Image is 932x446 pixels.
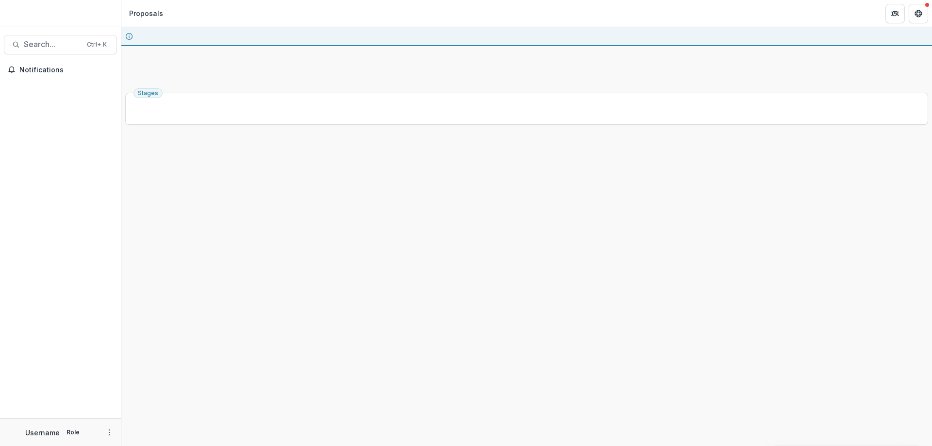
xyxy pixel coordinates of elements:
[25,428,60,438] p: Username
[19,66,113,74] span: Notifications
[909,4,928,23] button: Get Help
[103,427,115,438] button: More
[4,62,117,78] button: Notifications
[129,8,163,18] div: Proposals
[125,6,167,20] nav: breadcrumb
[4,35,117,54] button: Search...
[885,4,905,23] button: Partners
[64,428,83,437] p: Role
[138,90,158,97] span: Stages
[24,40,81,49] span: Search...
[85,39,109,50] div: Ctrl + K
